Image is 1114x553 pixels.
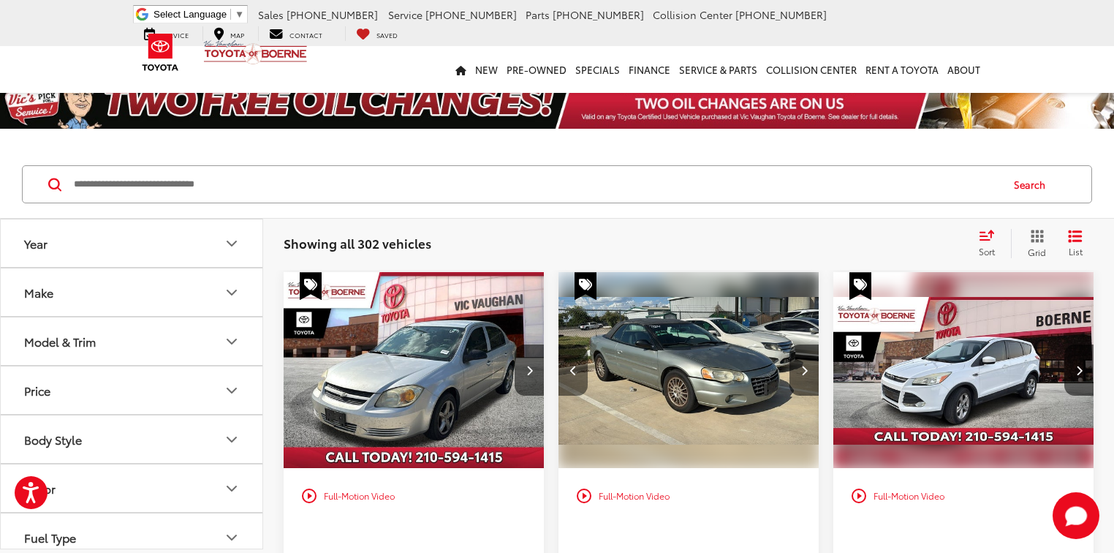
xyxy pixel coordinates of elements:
[558,345,588,396] button: Previous image
[1053,492,1099,539] svg: Start Chat
[24,236,48,250] div: Year
[451,46,471,93] a: Home
[230,9,231,20] span: ​
[202,26,255,41] a: Map
[24,334,96,348] div: Model & Trim
[1011,229,1057,258] button: Grid View
[24,432,82,446] div: Body Style
[154,9,227,20] span: Select Language
[558,272,820,468] a: 2005 Chrysler Sebring Touring2005 Chrysler Sebring Touring2005 Chrysler Sebring Touring2005 Chrys...
[833,272,1095,468] a: 2015 Ford Escape SE2015 Ford Escape SE2015 Ford Escape SE2015 Ford Escape SE
[833,272,1095,468] div: 2015 Ford Escape SE 0
[502,46,571,93] a: Pre-Owned
[283,272,545,469] img: 2009 Chevrolet Cobalt LS
[388,7,423,22] span: Service
[133,29,188,76] img: Toyota
[203,39,308,65] img: Vic Vaughan Toyota of Boerne
[24,530,76,544] div: Fuel Type
[558,272,820,469] img: 2005 Chrysler Sebring Touring
[571,46,624,93] a: Specials
[675,46,762,93] a: Service & Parts: Opens in a new tab
[283,272,545,468] div: 2009 Chevrolet Cobalt LS 0
[223,431,240,448] div: Body Style
[1,268,264,316] button: MakeMake
[425,7,517,22] span: [PHONE_NUMBER]
[133,26,200,41] a: Service
[223,284,240,301] div: Make
[223,480,240,497] div: Color
[258,7,284,22] span: Sales
[1057,229,1094,258] button: List View
[1,464,264,512] button: ColorColor
[553,7,644,22] span: [PHONE_NUMBER]
[1,415,264,463] button: Body StyleBody Style
[526,7,550,22] span: Parts
[735,7,827,22] span: [PHONE_NUMBER]
[223,382,240,399] div: Price
[1,366,264,414] button: PricePrice
[1064,345,1094,396] button: Next image
[1,317,264,365] button: Model & TrimModel & Trim
[833,272,1095,469] img: 2015 Ford Escape SE
[1000,166,1066,203] button: Search
[223,333,240,350] div: Model & Trim
[223,235,240,252] div: Year
[1,219,264,267] button: YearYear
[1068,245,1083,257] span: List
[24,383,50,397] div: Price
[24,285,53,299] div: Make
[284,234,431,252] span: Showing all 302 vehicles
[515,345,544,396] button: Next image
[345,26,409,41] a: My Saved Vehicles
[861,46,943,93] a: Rent a Toyota
[154,9,244,20] a: Select Language​
[762,46,861,93] a: Collision Center
[789,345,819,396] button: Next image
[300,272,322,300] span: Special
[235,9,244,20] span: ▼
[376,30,398,39] span: Saved
[943,46,985,93] a: About
[471,46,502,93] a: New
[72,167,1000,202] input: Search by Make, Model, or Keyword
[258,26,333,41] a: Contact
[558,272,820,468] div: 2005 Chrysler Sebring Touring 2
[971,229,1011,258] button: Select sort value
[283,272,545,468] a: 2009 Chevrolet Cobalt LS2009 Chevrolet Cobalt LS2009 Chevrolet Cobalt LS2009 Chevrolet Cobalt LS
[624,46,675,93] a: Finance
[1028,246,1046,258] span: Grid
[849,272,871,300] span: Special
[575,272,596,300] span: Special
[979,245,995,257] span: Sort
[287,7,378,22] span: [PHONE_NUMBER]
[653,7,732,22] span: Collision Center
[223,529,240,546] div: Fuel Type
[1053,492,1099,539] button: Toggle Chat Window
